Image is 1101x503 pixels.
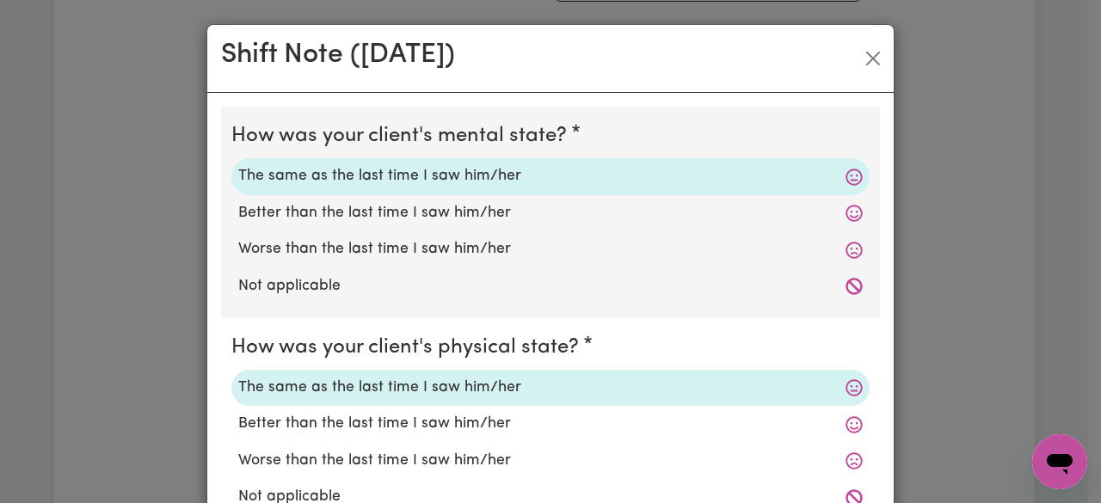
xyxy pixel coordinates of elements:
[231,332,586,363] legend: How was your client's physical state?
[238,275,863,298] label: Not applicable
[221,39,455,71] h2: Shift Note ( [DATE] )
[1032,434,1087,489] iframe: Button to launch messaging window
[238,238,863,261] label: Worse than the last time I saw him/her
[238,450,863,472] label: Worse than the last time I saw him/her
[238,413,863,435] label: Better than the last time I saw him/her
[238,202,863,224] label: Better than the last time I saw him/her
[238,377,863,399] label: The same as the last time I saw him/her
[231,120,574,151] legend: How was your client's mental state?
[238,165,863,187] label: The same as the last time I saw him/her
[859,45,887,72] button: Close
